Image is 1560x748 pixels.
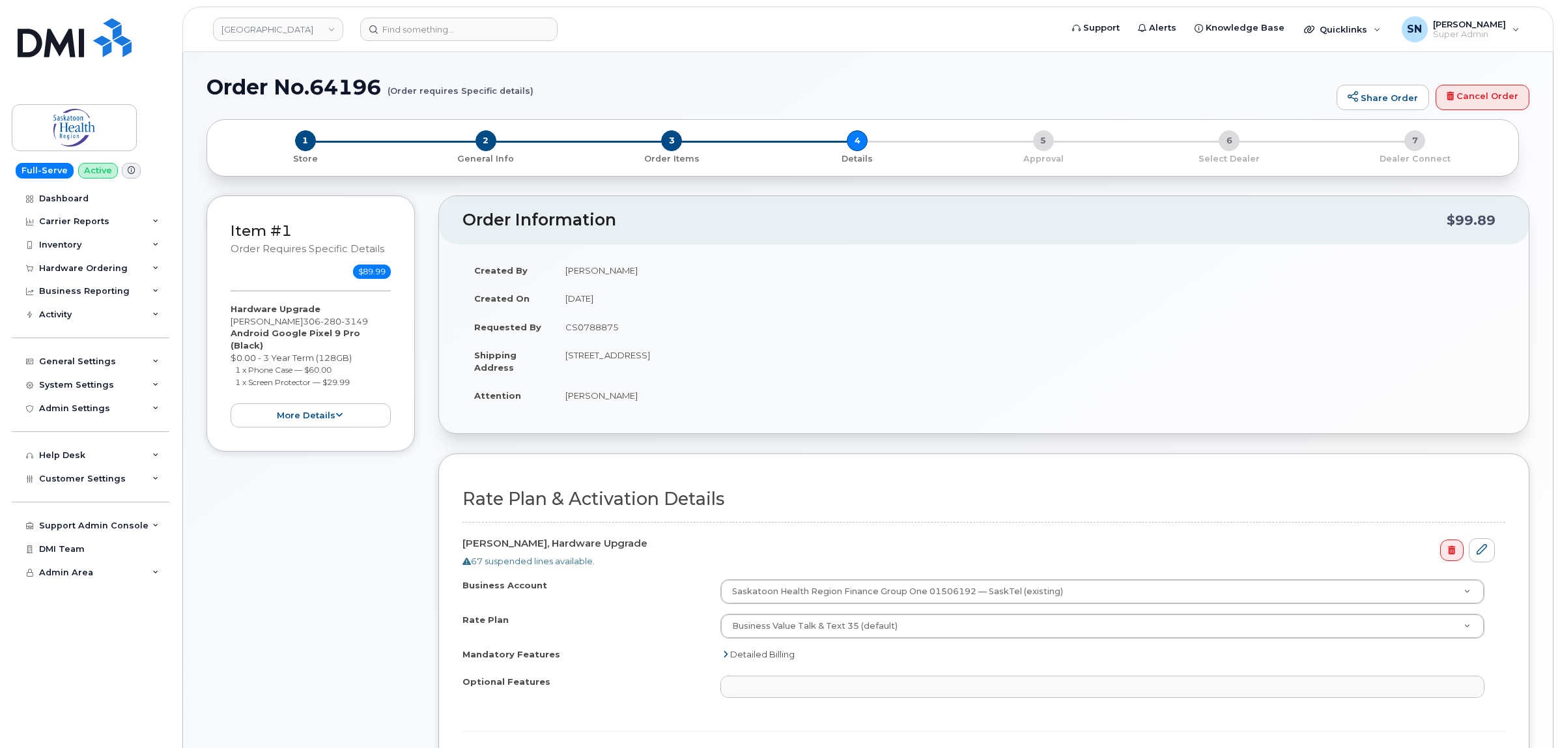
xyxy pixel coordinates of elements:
[231,222,292,240] a: Item #1
[231,328,360,351] strong: Android Google Pixel 9 Pro (Black)
[474,350,517,373] strong: Shipping Address
[554,381,1505,410] td: [PERSON_NAME]
[231,243,384,255] small: Order requires Specific details
[554,313,1505,341] td: CS0788875
[474,390,521,401] strong: Attention
[732,621,898,631] span: Business Value Talk & Text 35 (default)
[474,322,541,332] strong: Requested By
[353,265,391,279] span: $89.99
[223,153,388,165] p: Store
[388,76,533,96] small: (Order requires Specific details)
[398,153,573,165] p: General Info
[721,580,1484,603] a: Saskatoon Health Region Finance Group One 01506192 — SaskTel (existing)
[475,130,496,151] span: 2
[462,211,1447,229] h2: Order Information
[554,256,1505,285] td: [PERSON_NAME]
[235,377,350,387] small: 1 x Screen Protector — $29.99
[462,489,1505,509] h2: Rate Plan & Activation Details
[462,538,1495,549] h4: [PERSON_NAME], Hardware Upgrade
[724,586,1063,597] span: Saskatoon Health Region Finance Group One 01506192 — SaskTel (existing)
[295,130,316,151] span: 1
[462,676,550,688] label: Optional Features
[1447,208,1496,233] div: $99.89
[231,303,391,427] div: [PERSON_NAME] $0.00 - 3 Year Term (128GB)
[474,265,528,276] strong: Created By
[579,151,765,165] a: 3 Order Items
[235,365,332,375] small: 1 x Phone Case — $60.00
[554,341,1505,381] td: [STREET_ADDRESS]
[218,151,393,165] a: 1 Store
[462,648,560,661] label: Mandatory Features
[320,316,341,326] span: 280
[661,130,682,151] span: 3
[554,284,1505,313] td: [DATE]
[231,304,320,314] strong: Hardware Upgrade
[393,151,578,165] a: 2 General Info
[341,316,368,326] span: 3149
[474,293,530,304] strong: Created On
[730,649,795,659] span: Detailed Billing
[462,614,509,626] label: Rate Plan
[462,555,1495,568] div: 67 suspended lines available.
[231,403,391,427] button: more details
[1436,85,1529,111] a: Cancel Order
[303,316,368,326] span: 306
[462,579,547,592] label: Business Account
[584,153,759,165] p: Order Items
[206,76,1330,98] h1: Order No.64196
[1337,85,1429,111] a: Share Order
[721,614,1484,638] a: Business Value Talk & Text 35 (default)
